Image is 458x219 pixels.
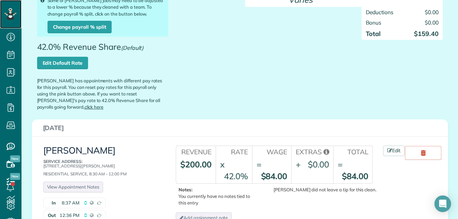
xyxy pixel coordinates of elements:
[261,171,287,181] strong: $84.00
[47,21,112,33] a: Change payroll % split
[333,146,372,157] th: Total
[308,158,329,170] div: $0.00
[342,171,368,181] strong: $84.00
[10,155,20,162] span: New
[180,159,211,170] strong: $200.00
[366,9,394,16] span: Deductions
[121,44,144,51] em: (Default)
[257,158,261,170] div: =
[43,182,103,192] a: View Appointment Notes
[43,159,160,168] p: [STREET_ADDRESS][PERSON_NAME]
[414,30,439,38] strong: $159.40
[220,158,225,170] div: x
[291,146,333,157] th: Extras
[366,19,382,26] span: Bonus
[43,145,116,156] a: [PERSON_NAME]
[37,69,168,110] p: [PERSON_NAME] has appointments with different pay rates for this payroll. You can reset pay rates...
[10,173,20,180] span: New
[60,212,79,219] span: 12:36 PM
[366,30,381,38] strong: Total
[37,57,88,69] a: Edit Default Rate
[179,186,256,206] p: You currently have no notes tied to this entry
[425,19,439,26] span: $0.00
[425,9,439,16] span: $0.00
[296,158,301,170] div: +
[44,198,58,208] strong: In
[85,104,104,110] a: click here
[179,187,192,192] b: Notes:
[258,186,377,193] div: [PERSON_NAME] did not leave a tip for this clean.
[434,195,451,212] div: Open Intercom Messenger
[176,146,216,157] th: Revenue
[43,125,437,131] h3: [DATE]
[338,158,343,170] div: =
[43,159,160,176] div: Residential Service, 8:30 AM - 12:00 PM
[43,159,83,164] b: Service Address:
[224,170,248,182] div: 42.0%
[62,200,79,206] span: 8:37 AM
[252,146,291,157] th: Wage
[383,146,405,156] a: Edit
[216,146,252,157] th: Rate
[37,42,147,57] span: 42.0% Revenue Share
